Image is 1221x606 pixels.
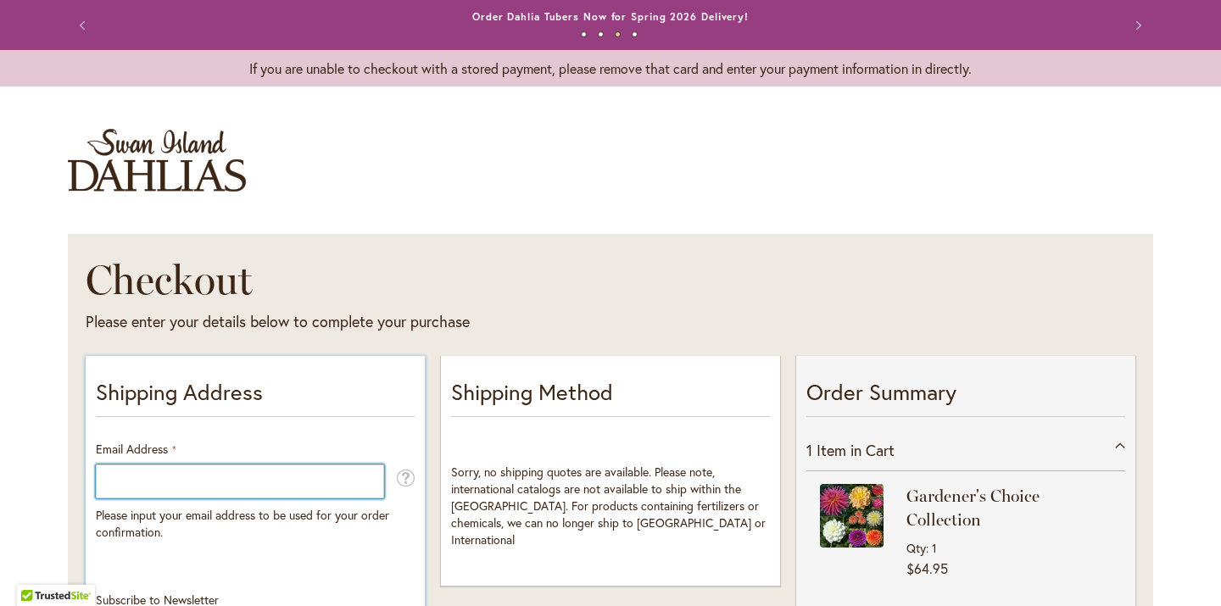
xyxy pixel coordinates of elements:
[13,546,60,593] iframe: Launch Accessibility Center
[906,559,948,577] span: $64.95
[68,58,1153,78] p: If you are unable to checkout with a stored payment, please remove that card and enter your payme...
[1119,8,1153,42] button: Next
[806,440,812,460] span: 1
[86,254,831,305] h1: Checkout
[615,31,621,37] button: 3 of 4
[906,540,926,556] span: Qty
[68,129,246,192] a: store logo
[96,376,415,417] p: Shipping Address
[86,311,831,333] div: Please enter your details below to complete your purchase
[68,8,102,42] button: Previous
[820,484,884,548] img: Gardener's Choice Collection
[96,441,168,457] span: Email Address
[632,31,638,37] button: 4 of 4
[96,507,389,540] span: Please input your email address to be used for your order confirmation.
[817,440,895,460] span: Item in Cart
[451,376,770,417] p: Shipping Method
[932,540,937,556] span: 1
[451,464,766,548] span: Sorry, no shipping quotes are available. Please note, international catalogs are not available to...
[581,31,587,37] button: 1 of 4
[472,10,749,23] a: Order Dahlia Tubers Now for Spring 2026 Delivery!
[906,484,1108,531] strong: Gardener's Choice Collection
[598,31,604,37] button: 2 of 4
[806,376,1125,417] p: Order Summary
